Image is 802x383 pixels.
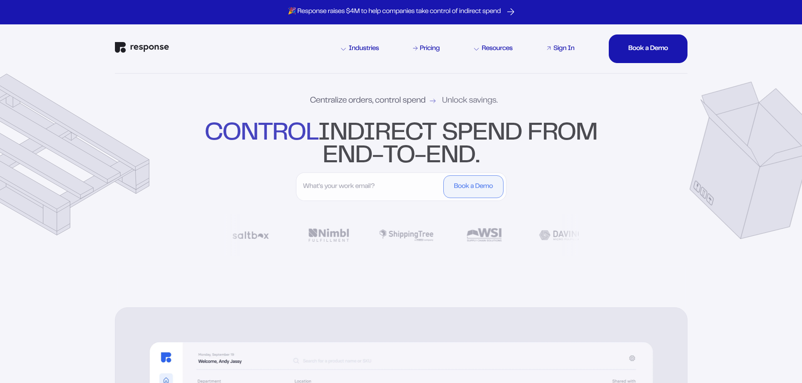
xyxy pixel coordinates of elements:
a: Response Home [115,42,169,55]
p: 🎉 Response raises $4M to help companies take control of indirect spend [288,8,501,16]
div: indirect spend from end-to-end. [202,122,600,168]
button: Book a Demo [443,175,503,198]
input: What's your work email? [299,175,442,198]
img: Response Logo [115,42,169,53]
div: Sign In [553,45,574,52]
a: Pricing [412,44,441,54]
div: Industries [341,45,379,52]
div: Centralize orders, control spend [310,97,498,105]
strong: control [205,123,318,145]
div: Book a Demo [628,45,668,52]
div: Pricing [420,45,440,52]
a: Sign In [545,44,576,54]
span: Unlock savings. [442,97,498,105]
button: Book a DemoBook a DemoBook a DemoBook a DemoBook a DemoBook a Demo [609,34,687,63]
div: Resources [474,45,512,52]
div: Book a Demo [454,183,493,190]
